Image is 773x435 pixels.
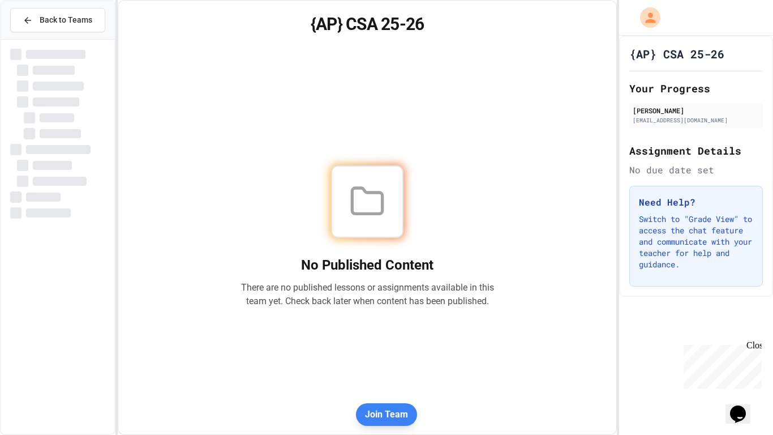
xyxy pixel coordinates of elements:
[629,163,763,177] div: No due date set
[241,281,494,308] p: There are no published lessons or assignments available in this team yet. Check back later when c...
[679,340,762,389] iframe: chat widget
[633,116,759,125] div: [EMAIL_ADDRESS][DOMAIN_NAME]
[639,195,753,209] h3: Need Help?
[628,5,663,31] div: My Account
[356,403,417,426] button: Join Team
[241,256,494,274] h2: No Published Content
[5,5,78,72] div: Chat with us now!Close
[629,143,763,159] h2: Assignment Details
[629,46,724,62] h1: {AP} CSA 25-26
[40,14,92,26] span: Back to Teams
[725,390,762,424] iframe: chat widget
[10,8,105,32] button: Back to Teams
[132,14,603,35] h1: {AP} CSA 25-26
[639,214,753,270] p: Switch to "Grade View" to access the chat feature and communicate with your teacher for help and ...
[633,105,759,116] div: [PERSON_NAME]
[629,80,763,96] h2: Your Progress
